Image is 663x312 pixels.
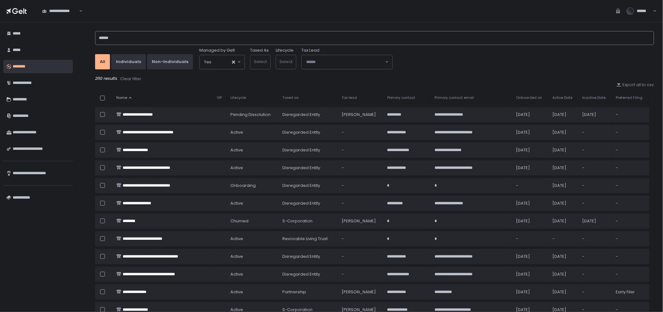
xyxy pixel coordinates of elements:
[276,48,293,53] label: Lifecycle
[282,112,334,118] div: Disregarded Entity
[516,95,542,100] span: Onboarded on
[552,254,575,259] div: [DATE]
[282,147,334,153] div: Disregarded Entity
[120,76,142,82] button: Clear filter
[342,95,357,100] span: Tax lead
[616,95,643,100] span: Preferred Filing
[387,95,415,100] span: Primary contact
[282,130,334,135] div: Disregarded Entity
[232,60,235,64] button: Clear Selected
[282,183,334,188] div: Disregarded Entity
[250,48,269,53] label: Taxed As
[199,48,235,53] span: Managed by Gelt
[282,95,299,100] span: Taxed as
[280,59,293,65] span: Select
[516,289,545,295] div: [DATE]
[342,218,380,224] div: [PERSON_NAME]
[616,218,646,224] div: -
[616,82,654,88] button: Export all to csv
[583,289,608,295] div: -
[583,236,608,242] div: -
[583,112,608,118] div: [DATE]
[516,254,545,259] div: [DATE]
[38,4,82,17] div: Search for option
[583,165,608,171] div: -
[616,130,646,135] div: -
[552,289,575,295] div: [DATE]
[616,289,646,295] div: Early Filer
[516,165,545,171] div: [DATE]
[301,48,319,53] span: Tax Lead
[583,130,608,135] div: -
[342,183,380,188] div: -
[616,201,646,206] div: -
[95,54,110,69] button: All
[211,59,231,65] input: Search for option
[116,59,141,65] div: Individuals
[616,254,646,259] div: -
[616,147,646,153] div: -
[552,165,575,171] div: [DATE]
[552,130,575,135] div: [DATE]
[230,236,243,242] span: active
[230,147,243,153] span: active
[282,271,334,277] div: Disregarded Entity
[552,183,575,188] div: [DATE]
[552,271,575,277] div: [DATE]
[282,201,334,206] div: Disregarded Entity
[152,59,188,65] div: Non-Individuals
[342,236,380,242] div: -
[342,147,380,153] div: -
[230,271,243,277] span: active
[516,218,545,224] div: [DATE]
[552,112,575,118] div: [DATE]
[230,254,243,259] span: active
[217,95,222,100] span: VIP
[342,271,380,277] div: -
[230,289,243,295] span: active
[616,112,646,118] div: -
[342,201,380,206] div: -
[282,254,334,259] div: Disregarded Entity
[516,147,545,153] div: [DATE]
[552,236,575,242] div: -
[302,55,392,69] div: Search for option
[552,95,572,100] span: Active Date
[583,271,608,277] div: -
[306,59,385,65] input: Search for option
[435,95,474,100] span: Primary contact email
[230,95,246,100] span: Lifecycle
[583,183,608,188] div: -
[116,95,127,100] span: Name
[616,183,646,188] div: -
[230,218,248,224] span: churned
[120,76,141,82] div: Clear filter
[111,54,146,69] button: Individuals
[230,201,243,206] span: active
[516,201,545,206] div: [DATE]
[230,112,271,118] span: pending Dissolution
[342,130,380,135] div: -
[282,165,334,171] div: Disregarded Entity
[583,95,606,100] span: Inactive Date
[616,236,646,242] div: -
[282,289,334,295] div: Partnership
[552,201,575,206] div: [DATE]
[552,218,575,224] div: [DATE]
[282,236,334,242] div: Revocable Living Trust
[342,165,380,171] div: -
[254,59,267,65] span: Select
[342,112,380,118] div: [PERSON_NAME]
[342,289,380,295] div: [PERSON_NAME]
[583,254,608,259] div: -
[100,59,105,65] div: All
[230,165,243,171] span: active
[516,236,545,242] div: -
[516,183,545,188] div: -
[616,165,646,171] div: -
[95,76,654,82] div: 2110 results
[616,271,646,277] div: -
[342,254,380,259] div: -
[583,147,608,153] div: -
